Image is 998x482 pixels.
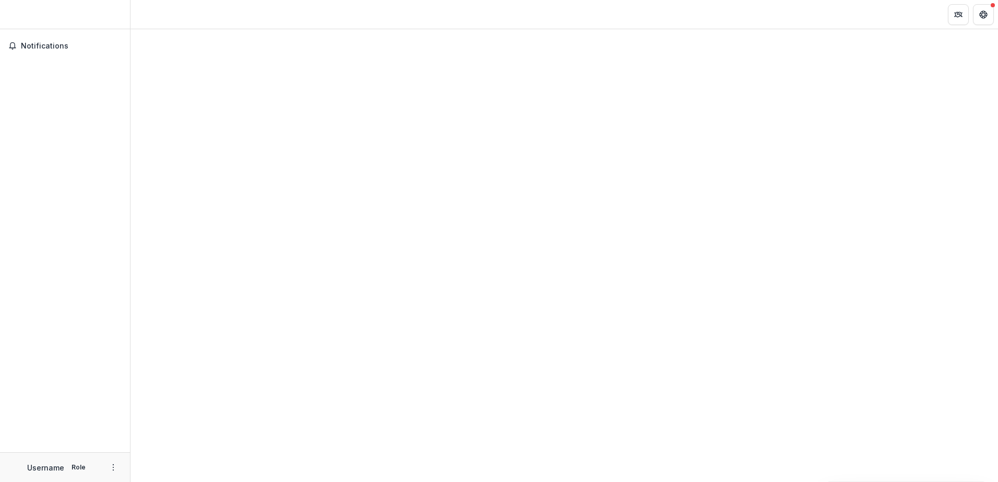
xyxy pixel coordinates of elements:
[948,4,969,25] button: Partners
[27,462,64,473] p: Username
[973,4,994,25] button: Get Help
[107,461,120,474] button: More
[21,42,122,51] span: Notifications
[4,38,126,54] button: Notifications
[68,463,89,472] p: Role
